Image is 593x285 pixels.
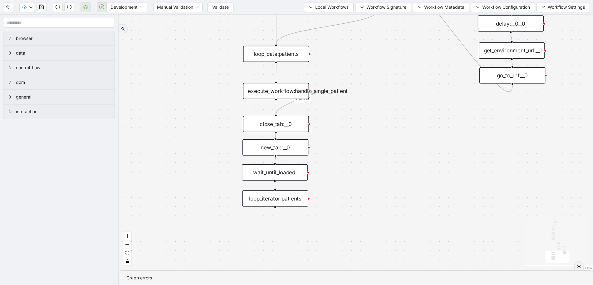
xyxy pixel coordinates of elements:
[418,5,422,9] span: down
[243,116,309,132] div: close_tab:__0
[478,15,544,31] div: delay:__0__0
[29,5,33,9] span: down
[8,80,12,84] span: right
[360,5,364,9] span: down
[207,2,234,12] button: Validate
[16,79,110,86] span: dom
[8,51,12,55] span: right
[123,240,131,249] button: zoom out
[157,2,199,12] span: Manual Validation
[479,67,545,84] div: go_to_url:__0
[482,4,530,11] span: Workflow Configuration
[479,42,545,59] div: get_environment_url:__1
[276,91,317,114] g: Edge from execute_workflow:handle_single_patient to close_tab:__0
[39,4,44,9] span: save
[242,190,308,206] div: loop_iterator:patientsplus-circle
[366,4,406,11] span: Workflow Signature
[55,4,60,9] span: undo
[512,60,512,65] g: Edge from get_environment_url:__1 to go_to_url:__0
[511,33,512,41] g: Edge from delay:__0__0 to get_environment_url:__1
[275,134,276,138] g: Edge from close_tab:__0 to new_tab:__0
[6,4,11,9] span: arrow-left
[243,83,309,99] div: execute_workflow:handle_single_patient
[19,2,35,12] button: cloud-uploaddown
[22,5,27,9] span: cloud-upload
[476,5,480,9] span: down
[243,46,309,62] div: loop_data:patients
[16,94,110,100] span: general
[123,257,131,266] button: toggle interactivity
[83,4,88,9] span: cloud-server
[424,4,464,11] span: Workflow Metadata
[413,2,469,12] button: downWorkflow Metadata
[3,60,115,75] div: control-flow
[121,27,125,31] span: double-right
[315,4,349,11] span: Local Workflows
[8,110,12,114] span: right
[123,232,131,240] button: zoom in
[110,2,143,12] span: Development
[243,139,308,156] div: new_tab:__0
[276,8,380,44] g: Edge from get_environment_url:__0 to loop_data:patients
[3,31,115,46] div: browser
[576,266,592,270] a: React Flow attribution
[53,2,63,12] button: undo
[16,50,110,56] span: data
[242,190,308,206] div: loop_iterator:patients
[3,46,115,60] div: data
[123,249,131,257] button: fit view
[16,64,110,71] span: control-flow
[242,164,308,181] div: wait_until_loaded:
[16,108,110,115] span: interaction
[3,104,115,119] div: interaction
[81,2,91,12] button: cloud-server
[3,75,115,89] div: dom
[270,213,281,224] span: plus-circle
[67,4,72,9] span: redo
[355,2,411,12] button: downWorkflow Signature
[37,2,47,12] button: save
[126,274,585,281] div: Graph errors
[8,95,12,99] span: right
[8,36,12,40] span: right
[8,66,12,70] span: right
[577,264,581,268] span: double-right
[275,157,276,162] g: Edge from new_tab:__0 to wait_until_loaded:
[3,90,115,104] div: general
[471,2,535,12] button: downWorkflow Configuration
[212,4,229,11] span: Validate
[304,2,354,12] button: downLocal Workflows
[309,5,313,9] span: down
[3,2,13,12] button: arrow-left
[16,35,110,42] span: browser
[542,5,545,9] span: down
[537,2,590,12] button: downWorkflow Settings
[64,2,74,12] button: redo
[548,4,585,11] span: Workflow Settings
